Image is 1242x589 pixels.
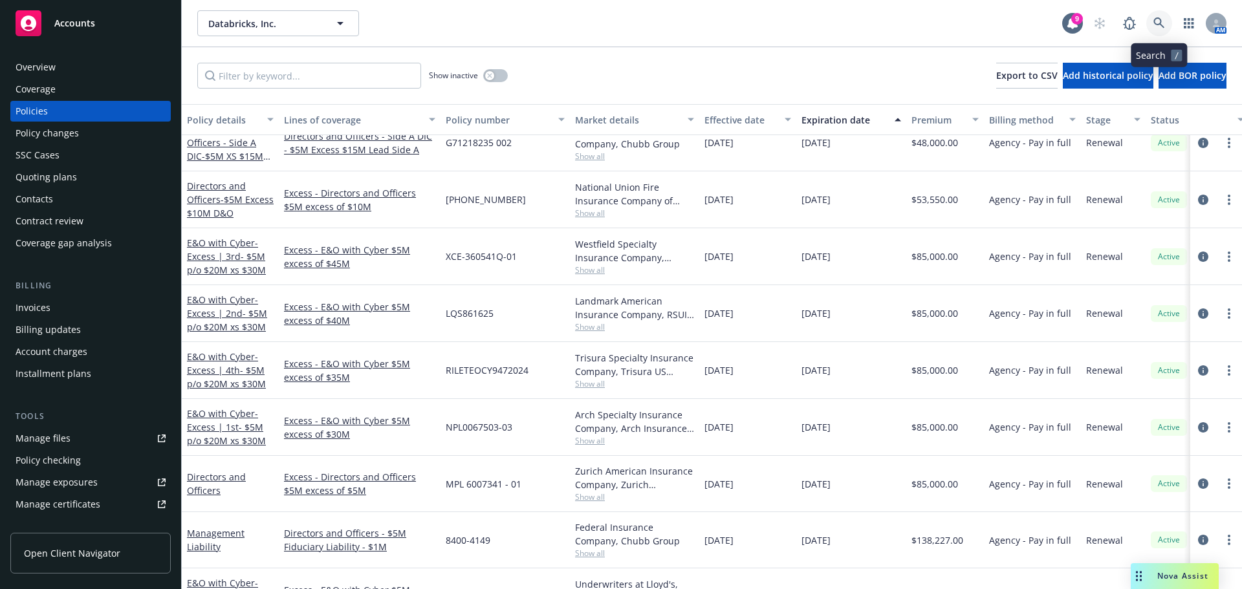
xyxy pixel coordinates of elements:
span: Active [1156,194,1182,206]
span: LQS861625 [446,306,494,320]
button: Billing method [984,104,1081,135]
a: Directors and Officers - $5M [284,526,435,540]
div: Drag to move [1131,563,1147,589]
div: Lines of coverage [284,113,421,127]
span: [PHONE_NUMBER] [446,193,526,206]
span: [DATE] [801,306,831,320]
span: XCE-360541Q-01 [446,250,517,263]
div: Billing [10,279,171,292]
span: [DATE] [801,193,831,206]
span: Databricks, Inc. [208,17,320,30]
div: National Union Fire Insurance Company of [GEOGRAPHIC_DATA], [GEOGRAPHIC_DATA], AIG [575,180,694,208]
a: Switch app [1176,10,1202,36]
span: $85,000.00 [911,363,958,377]
span: Agency - Pay in full [989,250,1071,263]
div: Premium [911,113,964,127]
a: Installment plans [10,363,171,384]
button: Add BOR policy [1159,63,1226,89]
input: Filter by keyword... [197,63,421,89]
a: circleInformation [1195,476,1211,491]
span: Renewal [1086,250,1123,263]
a: more [1221,363,1237,378]
a: Start snowing [1087,10,1113,36]
a: Policies [10,101,171,122]
span: Show all [575,491,694,502]
a: Manage certificates [10,494,171,515]
span: [DATE] [704,306,734,320]
div: Billing method [989,113,1062,127]
div: Market details [575,113,680,127]
a: Directors and Officers - Side A DIC - $5M Excess $15M Lead Side A [284,129,435,156]
a: Directors and Officers [187,180,274,219]
div: Westfield Specialty Insurance Company, Westfield Specialty, CRC Group [575,237,694,264]
span: [DATE] [801,477,831,491]
a: circleInformation [1195,135,1211,151]
a: E&O with Cyber [187,294,267,333]
div: Contract review [16,211,83,231]
span: Show all [575,151,694,162]
span: [DATE] [801,533,831,547]
a: Fiduciary Liability - $1M [284,540,435,553]
div: Effective date [704,113,777,127]
div: Tools [10,410,171,423]
div: Invoices [16,297,50,318]
a: Manage files [10,428,171,449]
div: Policy details [187,113,259,127]
div: Quoting plans [16,167,77,187]
span: Active [1156,137,1182,149]
span: Renewal [1086,363,1123,377]
a: circleInformation [1195,192,1211,208]
a: circleInformation [1195,249,1211,264]
a: circleInformation [1195,306,1211,321]
span: [DATE] [704,533,734,547]
a: Contract review [10,211,171,231]
span: $85,000.00 [911,306,958,320]
a: circleInformation [1195,420,1211,435]
span: $53,550.00 [911,193,958,206]
span: RILETEOCY9472024 [446,363,528,377]
span: 8400-4149 [446,533,490,547]
span: Show all [575,264,694,275]
a: more [1221,420,1237,435]
div: Policies [16,101,48,122]
a: more [1221,249,1237,264]
span: Export to CSV [996,69,1058,81]
span: $85,000.00 [911,420,958,434]
span: Renewal [1086,306,1123,320]
button: Expiration date [796,104,906,135]
a: Contacts [10,189,171,209]
span: Accounts [54,18,95,28]
div: Overview [16,57,56,78]
a: Report a Bug [1117,10,1142,36]
span: - Excess | 4th- $5M p/o $20M xs $30M [187,350,266,390]
a: Excess - E&O with Cyber $5M excess of $40M [284,300,435,327]
div: Stage [1086,113,1126,127]
a: Excess - Directors and Officers $5M excess of $10M [284,186,435,213]
span: MPL 6007341 - 01 [446,477,521,491]
button: Policy details [182,104,279,135]
div: Status [1151,113,1230,127]
span: Agency - Pay in full [989,533,1071,547]
span: Show all [575,208,694,219]
div: ACE American Insurance Company, Chubb Group [575,123,694,151]
div: Policy number [446,113,550,127]
span: Renewal [1086,136,1123,149]
a: Search [1146,10,1172,36]
span: Agency - Pay in full [989,193,1071,206]
span: G71218235 002 [446,136,512,149]
a: Account charges [10,341,171,362]
span: [DATE] [801,363,831,377]
a: Coverage [10,79,171,100]
a: more [1221,532,1237,548]
div: Contacts [16,189,53,209]
span: Renewal [1086,193,1123,206]
a: more [1221,192,1237,208]
span: Show all [575,378,694,389]
span: Add historical policy [1063,69,1153,81]
a: Policy checking [10,450,171,471]
span: Agency - Pay in full [989,363,1071,377]
div: Expiration date [801,113,887,127]
a: Quoting plans [10,167,171,187]
a: Coverage gap analysis [10,233,171,253]
div: Federal Insurance Company, Chubb Group [575,520,694,548]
